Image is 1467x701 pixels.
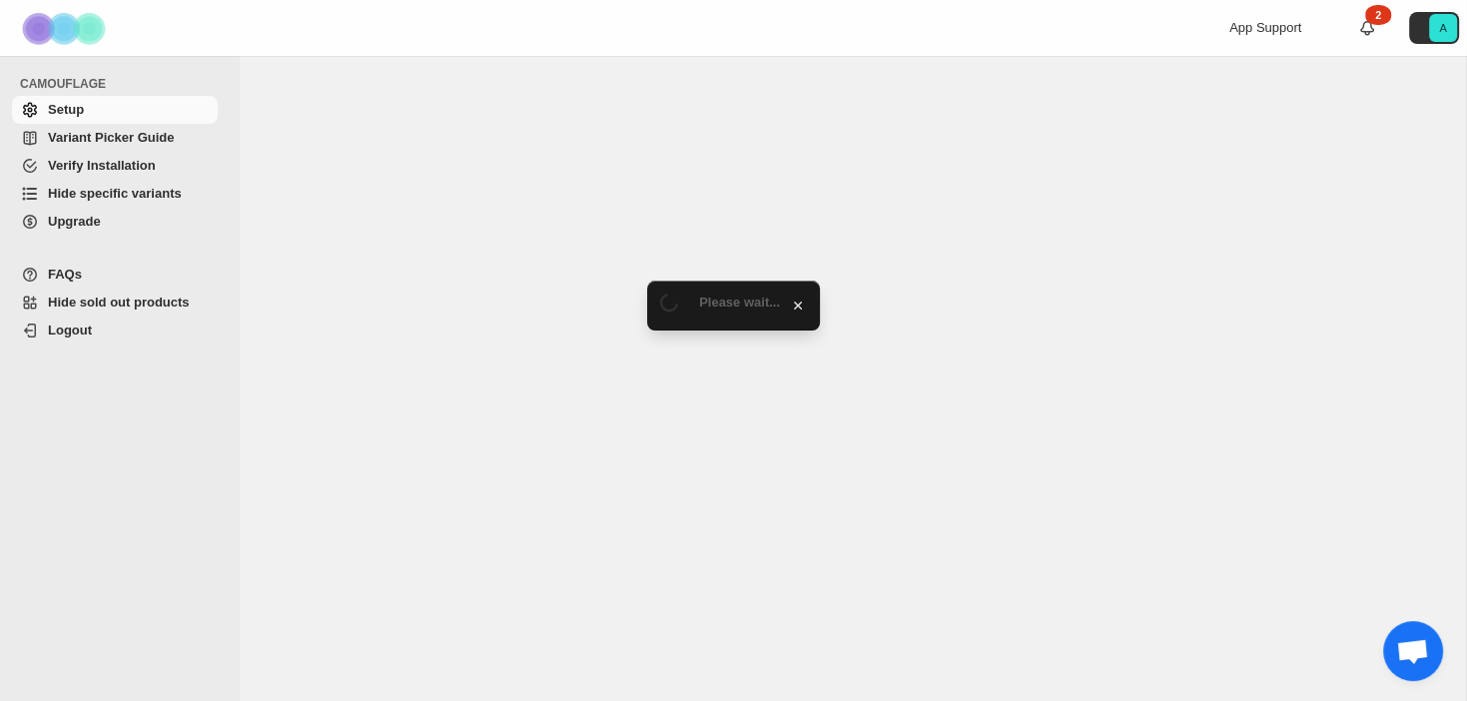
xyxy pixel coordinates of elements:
span: CAMOUFLAGE [20,76,226,92]
a: Hide sold out products [12,289,218,317]
a: Verify Installation [12,152,218,180]
span: Setup [48,102,84,117]
a: Setup [12,96,218,124]
button: Avatar with initials A [1409,12,1459,44]
a: 2 [1357,18,1377,38]
span: App Support [1229,20,1301,35]
span: Verify Installation [48,158,156,173]
span: Logout [48,323,92,338]
img: Camouflage [16,1,116,56]
span: Avatar with initials A [1429,14,1457,42]
a: Upgrade [12,208,218,236]
a: Open chat [1383,621,1443,681]
span: Variant Picker Guide [48,130,174,145]
span: Hide sold out products [48,295,190,310]
div: 2 [1365,5,1391,25]
span: Upgrade [48,214,101,229]
text: A [1439,22,1447,34]
a: Hide specific variants [12,180,218,208]
span: FAQs [48,267,82,282]
a: FAQs [12,261,218,289]
span: Hide specific variants [48,186,182,201]
a: Variant Picker Guide [12,124,218,152]
span: Please wait... [699,295,780,310]
a: Logout [12,317,218,345]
